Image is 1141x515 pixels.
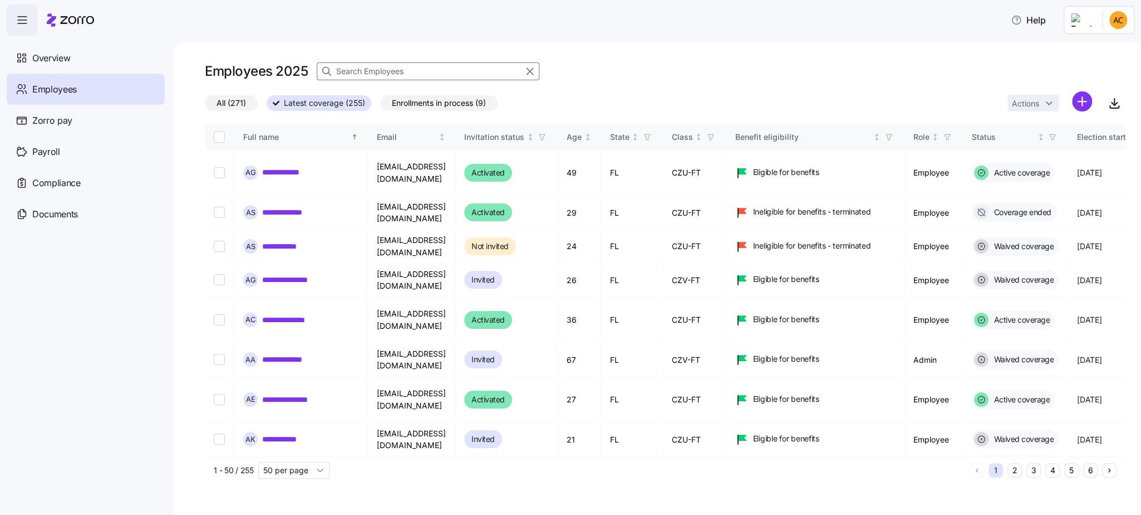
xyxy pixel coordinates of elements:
td: [EMAIL_ADDRESS][DOMAIN_NAME] [368,150,455,196]
span: Eligible for benefits [753,433,819,444]
td: FL [601,230,663,263]
input: Select record 3 [214,241,225,252]
td: FL [601,343,663,377]
span: Waived coverage [991,241,1054,252]
span: A G [245,169,256,176]
span: [DATE] [1077,167,1101,178]
th: Benefit eligibilityNot sorted [726,124,904,150]
span: Not invited [471,240,509,253]
td: FL [601,264,663,297]
span: Invited [471,433,495,446]
div: Benefit eligibility [735,131,871,143]
span: Payroll [32,145,60,159]
td: [EMAIL_ADDRESS][DOMAIN_NAME] [368,230,455,263]
span: Active coverage [991,394,1050,405]
td: Employee [904,297,963,343]
span: Invited [471,273,495,286]
button: 4 [1045,463,1060,478]
span: A S [246,209,255,216]
div: Full name [243,131,349,143]
span: Zorro pay [32,114,72,128]
div: Age [567,131,582,143]
td: [EMAIL_ADDRESS][DOMAIN_NAME] [368,196,455,230]
td: 27 [558,377,601,423]
span: A E [246,396,255,403]
td: 49 [558,150,601,196]
td: 26 [558,264,601,297]
span: Eligible for benefits [753,167,819,178]
span: Invited [471,353,495,366]
span: Waived coverage [991,354,1054,365]
th: RoleNot sorted [904,124,963,150]
span: [DATE] [1077,354,1101,366]
th: StateNot sorted [601,124,663,150]
div: Not sorted [1037,133,1045,141]
input: Select all records [214,132,225,143]
th: ClassNot sorted [663,124,726,150]
img: 73cb5fcb97e4e55e33d00a8b5270766a [1109,11,1127,29]
td: Employee [904,264,963,297]
th: AgeNot sorted [558,124,601,150]
button: Help [1002,9,1055,31]
a: Overview [7,42,165,74]
button: Previous page [970,463,984,478]
td: FL [601,196,663,230]
span: Actions [1012,100,1039,108]
button: Actions [1007,95,1059,111]
span: A K [245,436,255,443]
td: CZV-FT [663,343,726,377]
div: Class [672,131,693,143]
td: FL [601,423,663,456]
span: All (271) [217,96,246,110]
td: CZU-FT [663,150,726,196]
span: A A [245,356,255,363]
span: Documents [32,207,78,221]
td: [EMAIL_ADDRESS][DOMAIN_NAME] [368,377,455,423]
span: Ineligible for benefits - terminated [753,206,871,217]
span: Employees [32,82,77,96]
span: Compliance [32,176,81,190]
input: Select record 8 [214,434,225,445]
td: FL [601,456,663,502]
div: Status [972,131,1035,143]
span: Waived coverage [991,434,1054,445]
span: Overview [32,51,70,65]
div: Not sorted [631,133,639,141]
span: Latest coverage (255) [284,96,365,110]
td: 21 [558,423,601,456]
span: [DATE] [1077,314,1101,325]
td: Employee [904,196,963,230]
span: A S [246,243,255,250]
span: Help [1011,13,1046,27]
span: Activated [471,206,505,219]
div: Not sorted [873,133,881,141]
span: Activated [471,313,505,327]
td: CZU-FT [663,196,726,230]
td: Employee [904,423,963,456]
td: 32 [558,456,601,502]
span: Waived coverage [991,274,1054,285]
td: CZU-FT [663,377,726,423]
a: Compliance [7,167,165,198]
button: 2 [1007,463,1022,478]
span: Eligible for benefits [753,353,819,365]
input: Select record 5 [214,314,225,325]
a: Payroll [7,136,165,167]
button: Next page [1102,463,1117,478]
button: 1 [988,463,1003,478]
div: Election start [1077,131,1126,143]
a: Employees [7,74,165,105]
div: Not sorted [695,133,702,141]
td: Employee [904,456,963,502]
td: 24 [558,230,601,263]
th: EmailNot sorted [368,124,455,150]
td: [PERSON_NAME][EMAIL_ADDRESS][DOMAIN_NAME] [368,456,455,502]
div: Not sorted [527,133,534,141]
td: CZU-FT [663,423,726,456]
span: Enrollments in process (9) [392,96,486,110]
input: Select record 6 [214,354,225,365]
span: [DATE] [1077,275,1101,286]
button: 3 [1026,463,1041,478]
div: Role [913,131,929,143]
td: Employee [904,230,963,263]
